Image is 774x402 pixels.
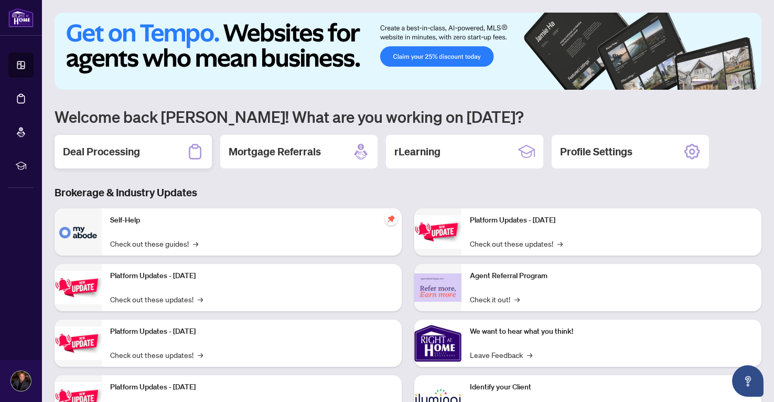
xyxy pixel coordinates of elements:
button: 2 [713,79,717,83]
span: → [514,293,520,305]
span: → [193,238,198,249]
h2: Profile Settings [560,144,632,159]
button: 4 [730,79,734,83]
a: Check out these guides!→ [110,238,198,249]
h2: Deal Processing [63,144,140,159]
p: We want to hear what you think! [470,326,753,337]
h3: Brokerage & Industry Updates [55,185,761,200]
h2: Mortgage Referrals [229,144,321,159]
img: Slide 0 [55,13,761,90]
img: Platform Updates - July 21, 2025 [55,326,102,359]
button: 3 [722,79,726,83]
p: Platform Updates - [DATE] [470,215,753,226]
img: We want to hear what you think! [414,320,461,367]
span: pushpin [385,213,397,225]
p: Platform Updates - [DATE] [110,382,393,393]
p: Self-Help [110,215,393,226]
img: Agent Referral Program [414,273,461,302]
img: Platform Updates - September 16, 2025 [55,271,102,304]
button: 6 [747,79,751,83]
a: Check out these updates!→ [110,349,203,361]
img: Self-Help [55,208,102,256]
p: Agent Referral Program [470,270,753,282]
img: Platform Updates - June 23, 2025 [414,215,461,248]
p: Platform Updates - [DATE] [110,270,393,282]
img: Profile Icon [11,371,31,391]
span: → [198,349,203,361]
span: → [557,238,563,249]
img: logo [8,8,34,27]
button: 5 [738,79,743,83]
span: → [198,293,203,305]
button: 1 [692,79,709,83]
p: Identify your Client [470,382,753,393]
a: Check out these updates!→ [110,293,203,305]
a: Check it out!→ [470,293,520,305]
h2: rLearning [394,144,440,159]
a: Leave Feedback→ [470,349,532,361]
span: → [527,349,532,361]
p: Platform Updates - [DATE] [110,326,393,337]
a: Check out these updates!→ [470,238,563,249]
button: Open asap [732,365,764,397]
h1: Welcome back [PERSON_NAME]! What are you working on [DATE]? [55,107,761,126]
